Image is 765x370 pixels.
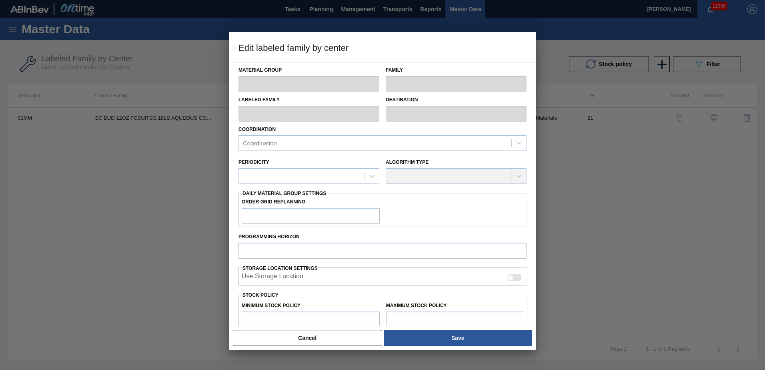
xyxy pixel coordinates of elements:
[242,303,300,308] label: Minimum Stock Policy
[242,196,380,208] label: Order Grid Replanning
[384,330,532,346] button: Save
[386,303,447,308] label: Maximum Stock Policy
[242,273,303,282] label: When enabled, the system will display stocks from different storage locations.
[242,265,318,271] span: Storage Location Settings
[238,159,269,165] label: Periodicity
[386,159,429,165] label: Algorithm Type
[386,64,527,76] label: Family
[229,32,536,62] h3: Edit labeled family by center
[243,140,277,147] div: Coordination
[242,292,278,298] label: Stock Policy
[386,94,527,106] label: Destination
[238,231,527,243] label: Programming Horizon
[238,64,379,76] label: Material Group
[238,94,379,106] label: Labeled Family
[238,127,276,132] label: Coordination
[242,191,326,196] span: Daily Material Group Settings
[233,330,382,346] button: Cancel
